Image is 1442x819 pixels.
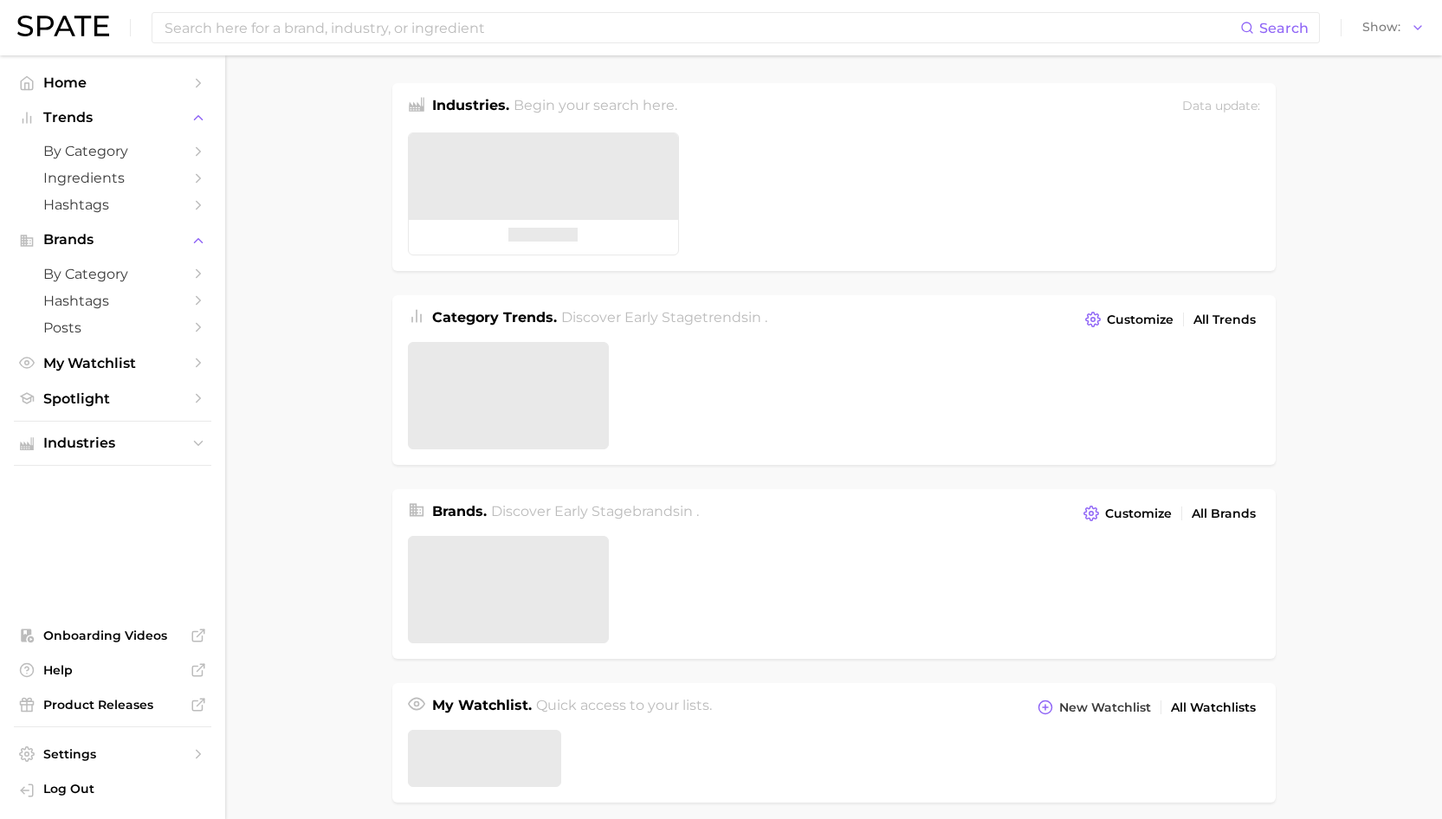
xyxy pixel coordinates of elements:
[1193,313,1256,327] span: All Trends
[1192,506,1256,521] span: All Brands
[43,110,182,126] span: Trends
[1362,23,1400,32] span: Show
[1107,313,1174,327] span: Customize
[14,776,211,805] a: Log out. Currently logged in with e-mail leon@palladiobeauty.com.
[43,746,182,762] span: Settings
[1081,307,1177,332] button: Customize
[43,662,182,678] span: Help
[43,266,182,282] span: by Category
[43,232,182,248] span: Brands
[163,13,1240,42] input: Search here for a brand, industry, or ingredient
[14,741,211,767] a: Settings
[1189,308,1260,332] a: All Trends
[491,503,699,519] span: Discover Early Stage brands in .
[14,261,211,287] a: by Category
[14,385,211,412] a: Spotlight
[43,170,182,186] span: Ingredients
[14,657,211,683] a: Help
[1059,700,1151,715] span: New Watchlist
[1033,695,1154,719] button: New Watchlist
[43,293,182,309] span: Hashtags
[1079,501,1175,526] button: Customize
[14,622,211,648] a: Onboarding Videos
[43,628,182,643] span: Onboarding Videos
[14,191,211,218] a: Hashtags
[14,227,211,253] button: Brands
[43,74,182,91] span: Home
[17,16,109,36] img: SPATE
[43,143,182,159] span: by Category
[43,697,182,713] span: Product Releases
[432,503,487,519] span: Brands .
[14,105,211,131] button: Trends
[432,695,532,719] h1: My Watchlist.
[1259,20,1309,36] span: Search
[1182,95,1260,119] div: Data update:
[536,695,712,719] h2: Quick access to your lists.
[432,309,557,326] span: Category Trends .
[1358,16,1429,39] button: Show
[514,95,677,119] h2: Begin your search here.
[14,69,211,96] a: Home
[43,319,182,336] span: Posts
[432,95,509,119] h1: Industries.
[43,435,182,451] span: Industries
[43,781,197,796] span: Log Out
[14,138,211,164] a: by Category
[43,390,182,407] span: Spotlight
[561,309,767,326] span: Discover Early Stage trends in .
[14,287,211,314] a: Hashtags
[1171,700,1256,715] span: All Watchlists
[14,692,211,718] a: Product Releases
[14,430,211,456] button: Industries
[43,197,182,213] span: Hashtags
[14,164,211,191] a: Ingredients
[14,350,211,377] a: My Watchlist
[1167,696,1260,719] a: All Watchlists
[43,355,182,371] span: My Watchlist
[1187,502,1260,526] a: All Brands
[14,314,211,341] a: Posts
[1105,506,1172,521] span: Customize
